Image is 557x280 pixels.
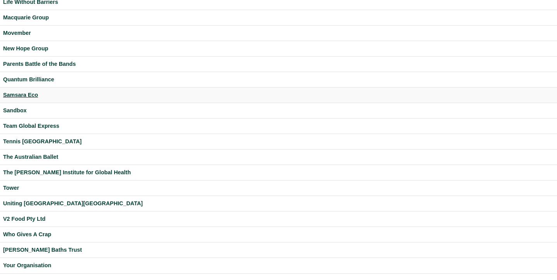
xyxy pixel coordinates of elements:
a: The [PERSON_NAME] Institute for Global Health [3,168,554,177]
a: Tower [3,184,554,192]
a: New Hope Group [3,44,554,53]
a: Parents Battle of the Bands [3,60,554,69]
a: Sandbox [3,106,554,115]
a: Tennis [GEOGRAPHIC_DATA] [3,137,554,146]
a: Macquarie Group [3,13,554,22]
a: [PERSON_NAME] Baths Trust [3,246,554,254]
a: Who Gives A Crap [3,230,554,239]
a: V2 Food Pty Ltd [3,215,554,223]
a: Movember [3,29,554,38]
a: Team Global Express [3,122,554,131]
a: The Australian Ballet [3,153,554,161]
a: Your Organisation [3,261,554,270]
a: Samsara Eco [3,91,554,100]
a: Uniting [GEOGRAPHIC_DATA][GEOGRAPHIC_DATA] [3,199,554,208]
a: Quantum Brilliance [3,75,554,84]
